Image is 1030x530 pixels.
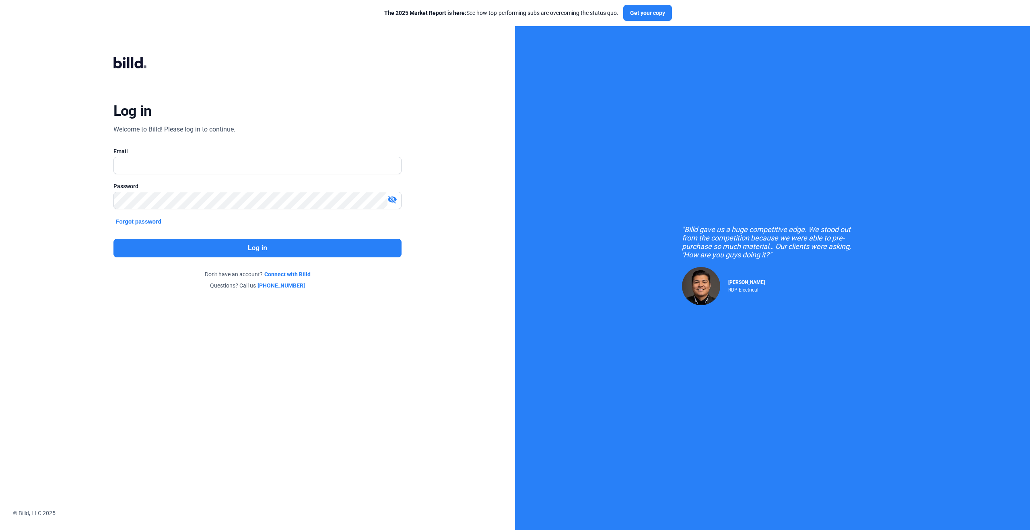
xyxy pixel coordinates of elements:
div: Welcome to Billd! Please log in to continue. [113,125,235,134]
a: [PHONE_NUMBER] [257,281,305,290]
button: Forgot password [113,217,164,226]
div: Log in [113,102,152,120]
div: Password [113,182,402,190]
span: The 2025 Market Report is here: [384,10,466,16]
div: Questions? Call us [113,281,402,290]
button: Log in [113,239,402,257]
div: See how top-performing subs are overcoming the status quo. [384,9,618,17]
img: Raul Pacheco [682,267,720,305]
mat-icon: visibility_off [387,195,397,204]
button: Get your copy [623,5,672,21]
div: RDP Electrical [728,285,765,293]
a: Connect with Billd [264,270,311,278]
div: Don't have an account? [113,270,402,278]
span: [PERSON_NAME] [728,279,765,285]
div: Email [113,147,402,155]
div: "Billd gave us a huge competitive edge. We stood out from the competition because we were able to... [682,225,863,259]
